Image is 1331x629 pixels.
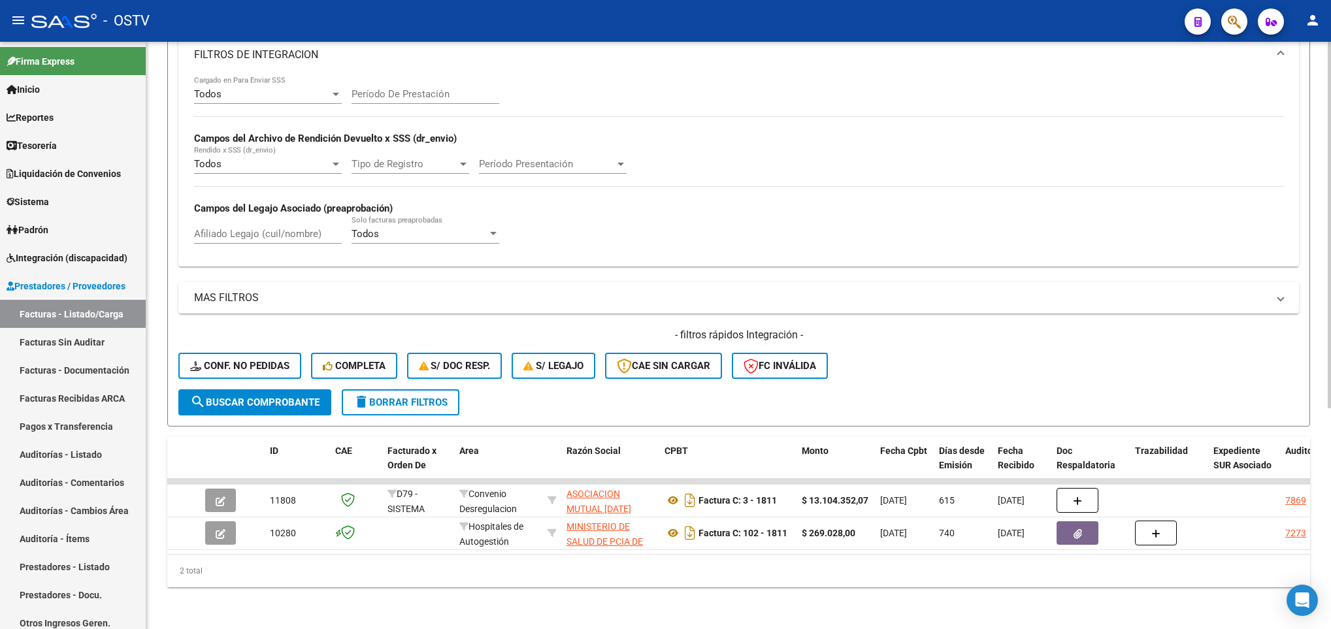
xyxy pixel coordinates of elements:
i: Descargar documento [682,490,698,511]
span: 10280 [270,528,296,538]
datatable-header-cell: CPBT [659,437,797,494]
span: [DATE] [880,528,907,538]
datatable-header-cell: Fecha Recibido [993,437,1051,494]
strong: $ 269.028,00 [802,528,855,538]
span: ID [270,445,278,456]
div: 30710127278 [567,487,654,514]
div: Open Intercom Messenger [1287,585,1318,616]
button: S/ legajo [512,353,595,379]
span: Período Presentación [479,158,615,170]
datatable-header-cell: Monto [797,437,875,494]
button: S/ Doc Resp. [407,353,502,379]
span: CAE [335,445,352,456]
datatable-header-cell: Trazabilidad [1130,437,1208,494]
span: CAE SIN CARGAR [617,360,710,372]
mat-expansion-panel-header: MAS FILTROS [178,282,1299,314]
datatable-header-cell: Area [454,437,542,494]
span: Inicio [7,82,40,97]
datatable-header-cell: Doc Respaldatoria [1051,437,1130,494]
span: CPBT [665,445,688,456]
mat-icon: delete [353,394,369,410]
span: Expediente SUR Asociado [1213,445,1272,471]
span: Fecha Recibido [998,445,1034,471]
span: Auditoria [1285,445,1324,456]
span: 740 [939,528,955,538]
strong: Campos del Archivo de Rendición Devuelto x SSS (dr_envio) [194,133,457,144]
span: 615 [939,495,955,506]
button: Completa [311,353,397,379]
span: Fecha Cpbt [880,445,927,456]
span: - OSTV [103,7,150,35]
span: Reportes [7,110,54,125]
span: Tesorería [7,138,57,153]
span: Borrar Filtros [353,396,448,408]
button: Conf. no pedidas [178,353,301,379]
datatable-header-cell: Fecha Cpbt [875,437,934,494]
i: Descargar documento [682,523,698,543]
datatable-header-cell: CAE [330,437,382,494]
span: Tipo de Registro [352,158,457,170]
datatable-header-cell: Expediente SUR Asociado [1208,437,1280,494]
span: MINISTERIO DE SALUD DE PCIA DE BSAS [567,521,643,562]
span: Completa [323,360,386,372]
span: Todos [194,88,222,100]
span: Prestadores / Proveedores [7,279,125,293]
div: 30626983398 [567,519,654,547]
mat-icon: person [1305,12,1321,28]
span: Doc Respaldatoria [1057,445,1115,471]
strong: $ 13.104.352,07 [802,495,868,506]
span: Todos [352,228,379,240]
strong: Factura C: 102 - 1811 [698,528,787,538]
button: FC Inválida [732,353,828,379]
span: Padrón [7,223,48,237]
span: Integración (discapacidad) [7,251,127,265]
span: Convenio Desregulacion [459,489,517,514]
span: S/ Doc Resp. [419,360,491,372]
span: Trazabilidad [1135,445,1188,456]
span: ASOCIACION MUTUAL [DATE] [567,489,631,514]
datatable-header-cell: Razón Social [561,437,659,494]
div: 7869 [1285,493,1306,508]
datatable-header-cell: ID [265,437,330,494]
button: Buscar Comprobante [178,389,331,415]
mat-icon: search [190,394,206,410]
span: Sistema [7,195,49,209]
span: FC Inválida [744,360,816,372]
button: CAE SIN CARGAR [605,353,722,379]
span: Conf. no pedidas [190,360,289,372]
datatable-header-cell: Facturado x Orden De [382,437,454,494]
div: 2 total [167,555,1310,587]
datatable-header-cell: Días desde Emisión [934,437,993,494]
mat-panel-title: MAS FILTROS [194,291,1268,305]
span: Razón Social [567,445,621,456]
span: Hospitales de Autogestión [459,521,523,547]
h4: - filtros rápidos Integración - [178,328,1299,342]
span: Firma Express [7,54,74,69]
span: 11808 [270,495,296,506]
mat-expansion-panel-header: FILTROS DE INTEGRACION [178,34,1299,76]
div: 7273 [1285,526,1306,541]
span: S/ legajo [523,360,583,372]
span: Facturado x Orden De [387,445,436,471]
strong: Campos del Legajo Asociado (preaprobación) [194,202,393,214]
span: D79 - SISTEMA PRIVADO DE SALUD S.A (Medicenter) [387,489,439,558]
button: Borrar Filtros [342,389,459,415]
mat-panel-title: FILTROS DE INTEGRACION [194,48,1268,62]
span: Buscar Comprobante [190,396,320,408]
div: FILTROS DE INTEGRACION [178,76,1299,266]
span: Liquidación de Convenios [7,167,121,181]
strong: Factura C: 3 - 1811 [698,495,777,506]
span: [DATE] [880,495,907,506]
span: Monto [802,445,829,456]
span: [DATE] [998,528,1025,538]
span: Todos [194,158,222,170]
span: [DATE] [998,495,1025,506]
span: Días desde Emisión [939,445,985,471]
mat-icon: menu [10,12,26,28]
span: Area [459,445,479,456]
